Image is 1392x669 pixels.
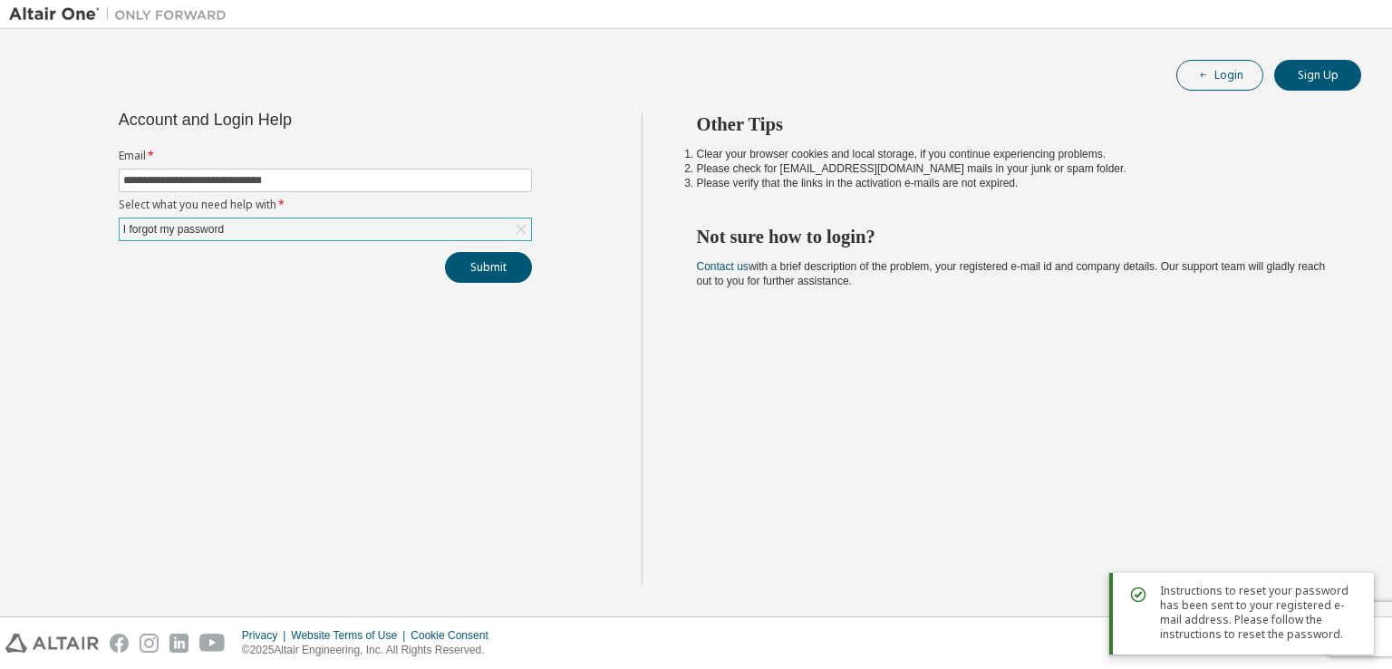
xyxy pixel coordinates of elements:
img: facebook.svg [110,634,129,653]
div: Account and Login Help [119,112,449,127]
h2: Other Tips [697,112,1329,136]
div: Cookie Consent [411,628,498,643]
h2: Not sure how to login? [697,225,1329,248]
img: altair_logo.svg [5,634,99,653]
img: instagram.svg [140,634,159,653]
div: I forgot my password [121,219,227,239]
img: linkedin.svg [169,634,188,653]
div: Website Terms of Use [291,628,411,643]
li: Please check for [EMAIL_ADDRESS][DOMAIN_NAME] mails in your junk or spam folder. [697,161,1329,176]
button: Submit [445,252,532,283]
label: Email [119,149,532,163]
img: youtube.svg [199,634,226,653]
img: Altair One [9,5,236,24]
label: Select what you need help with [119,198,532,212]
div: I forgot my password [120,218,531,240]
button: Sign Up [1274,60,1361,91]
a: Contact us [697,260,749,273]
li: Clear your browser cookies and local storage, if you continue experiencing problems. [697,147,1329,161]
span: with a brief description of the problem, your registered e-mail id and company details. Our suppo... [697,260,1326,287]
li: Please verify that the links in the activation e-mails are not expired. [697,176,1329,190]
p: © 2025 Altair Engineering, Inc. All Rights Reserved. [242,643,499,658]
button: Login [1176,60,1263,91]
span: Instructions to reset your password has been sent to your registered e-mail address. Please follo... [1160,584,1359,642]
div: Privacy [242,628,291,643]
